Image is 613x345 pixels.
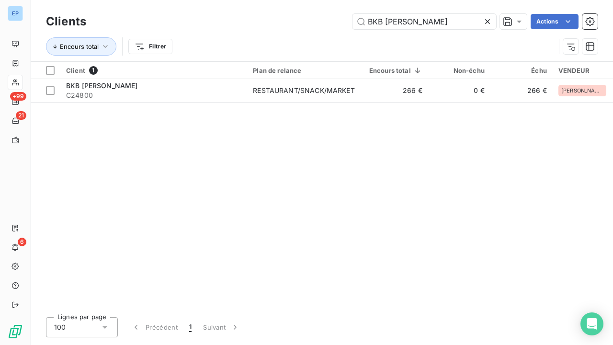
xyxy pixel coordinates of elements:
span: [PERSON_NAME] [561,88,603,93]
div: EP [8,6,23,21]
span: 1 [189,322,192,332]
div: Non-échu [434,67,485,74]
div: Plan de relance [253,67,356,74]
span: C24800 [66,91,241,100]
button: Suivant [197,317,246,337]
div: RESTAURANT/SNACK/MARKET [253,86,354,95]
div: Échu [496,67,547,74]
span: BKB [PERSON_NAME] [66,81,138,90]
span: +99 [10,92,26,101]
div: Encours total [368,67,422,74]
span: 100 [54,322,66,332]
img: Logo LeanPay [8,324,23,339]
div: Open Intercom Messenger [580,312,603,335]
button: 1 [183,317,197,337]
button: Actions [531,14,579,29]
span: 6 [18,238,26,246]
td: 266 € [490,79,553,102]
input: Rechercher [352,14,496,29]
td: 266 € [363,79,428,102]
span: 21 [16,111,26,120]
div: VENDEUR [558,67,607,74]
span: Encours total [60,43,99,50]
button: Précédent [125,317,183,337]
span: Client [66,67,85,74]
h3: Clients [46,13,86,30]
span: 1 [89,66,98,75]
button: Encours total [46,37,116,56]
td: 0 € [428,79,490,102]
button: Filtrer [128,39,172,54]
